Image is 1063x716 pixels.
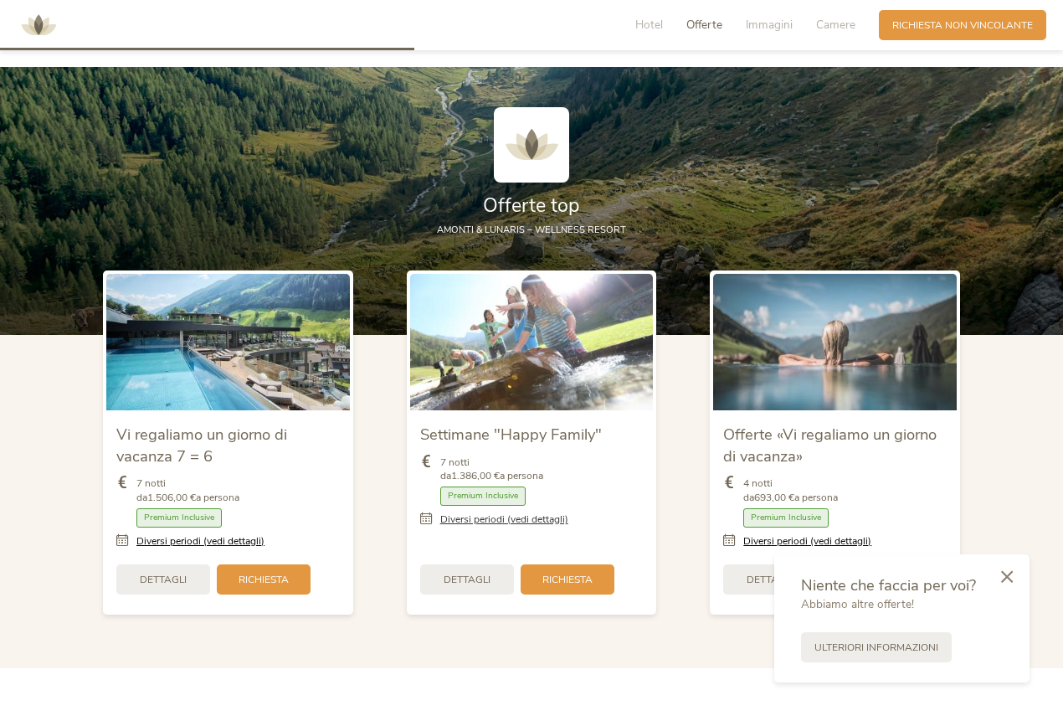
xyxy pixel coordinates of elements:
b: 1.386,00 € [451,469,500,482]
span: Ulteriori informazioni [814,641,938,655]
span: 7 notti da a persona [136,476,239,505]
span: AMONTI & LUNARIS – wellness resort [437,224,626,236]
span: Offerte «Vi regaliamo un giorno di vacanza» [723,424,937,466]
span: Offerte top [483,193,580,219]
span: Premium Inclusive [136,508,222,528]
a: Diversi periodi (vedi dettagli) [136,534,264,549]
span: Vi regaliamo un giorno di vacanza 7 = 6 [116,424,287,466]
img: Offerte «Vi regaliamo un giorno di vacanza» [713,274,957,410]
img: Settimane "Happy Family" [410,274,654,410]
span: Abbiamo altre offerte! [801,596,914,612]
b: 1.506,00 € [147,491,196,504]
a: Diversi periodi (vedi dettagli) [743,534,871,549]
span: Immagini [746,17,793,33]
span: Niente che faccia per voi? [801,574,976,595]
span: 7 notti da a persona [440,456,543,484]
b: 693,00 € [754,491,794,504]
img: Vi regaliamo un giorno di vacanza 7 = 6 [106,274,350,410]
span: Hotel [635,17,663,33]
span: Dettagli [747,573,793,587]
span: Camere [816,17,855,33]
span: Richiesta [239,573,289,587]
span: Richiesta [542,573,593,587]
a: Diversi periodi (vedi dettagli) [440,513,568,527]
a: AMONTI & LUNARIS Wellnessresort [13,20,64,29]
span: Offerte [686,17,722,33]
span: Dettagli [140,573,187,587]
span: Settimane "Happy Family" [420,424,602,445]
a: Ulteriori informazioni [801,632,952,662]
span: Richiesta non vincolante [892,18,1033,33]
span: Premium Inclusive [743,508,829,528]
span: 4 notti da a persona [743,476,838,505]
span: Dettagli [444,573,490,587]
span: Premium Inclusive [440,487,526,506]
img: AMONTI & LUNARIS Wellnessresort [494,107,569,183]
